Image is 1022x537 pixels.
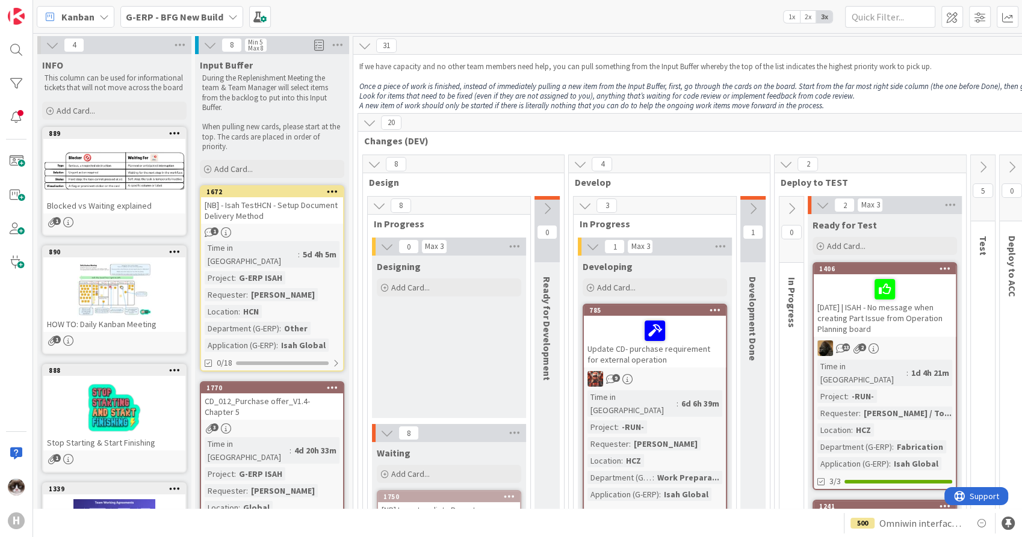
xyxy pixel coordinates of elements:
[814,263,956,274] div: 1406
[43,128,185,139] div: 889
[378,491,520,502] div: 1750
[619,420,647,434] div: -RUN-
[8,479,25,496] img: Kv
[813,219,877,231] span: Ready for Test
[25,2,55,16] span: Support
[797,157,818,171] span: 2
[398,239,419,254] span: 0
[359,91,855,101] em: Look for items that need to be fixed (even if they are not assigned to you), anything that’s wait...
[849,390,877,403] div: -RUN-
[43,247,185,257] div: 890
[248,484,318,497] div: [PERSON_NAME]
[205,437,290,464] div: Time in [GEOGRAPHIC_DATA]
[612,374,620,382] span: 9
[290,444,291,457] span: :
[391,282,430,293] span: Add Card...
[248,288,318,301] div: [PERSON_NAME]
[859,407,861,420] span: :
[49,485,185,493] div: 1339
[234,467,236,480] span: :
[587,390,677,417] div: Time in [GEOGRAPHIC_DATA]
[376,38,397,53] span: 31
[281,322,311,335] div: Other
[248,39,262,45] div: Min 5
[814,274,956,337] div: [DATE] | ISAH - No message when creating Part Issue from Operation Planning board
[246,484,248,497] span: :
[861,407,955,420] div: [PERSON_NAME] / To...
[206,384,343,392] div: 1770
[300,248,339,261] div: 5d 4h 5m
[398,426,419,440] span: 8
[592,157,612,171] span: 4
[278,339,329,352] div: Isah Global
[381,115,401,130] span: 20
[205,467,234,480] div: Project
[819,265,956,273] div: 1406
[378,491,520,518] div: 1750[NB] Inventory lists Preset
[205,241,298,268] div: Time in [GEOGRAPHIC_DATA]
[201,393,343,420] div: CD_012_Purchase offer_V1.4- Chapter 5
[205,322,279,335] div: Department (G-ERP)
[827,241,866,251] span: Add Card...
[747,277,759,361] span: Development Done
[781,176,951,188] span: Deploy to TEST
[205,339,276,352] div: Application (G-ERP)
[205,484,246,497] div: Requester
[49,366,185,375] div: 888
[236,467,285,480] div: G-ERP ISAH
[850,518,875,529] div: 500
[889,457,891,470] span: :
[786,277,798,328] span: In Progress
[537,225,557,239] span: 0
[205,288,246,301] div: Requester
[817,340,833,356] img: ND
[43,198,185,213] div: Blocked vs Waiting explained
[201,382,343,420] div: 1770CD_012_Purchase offer_V1.4- Chapter 5
[383,493,520,501] div: 1750
[43,365,185,450] div: 888Stop Starting & Start Finishing
[678,397,722,410] div: 6d 6h 39m
[587,437,629,450] div: Requester
[49,129,185,138] div: 889
[425,244,444,250] div: Max 3
[238,305,240,318] span: :
[743,225,763,239] span: 1
[386,157,406,171] span: 8
[201,197,343,224] div: [NB] - Isah TestHCN - Setup Document Delivery Method
[1002,183,1022,198] span: 0
[205,271,234,284] div: Project
[1006,236,1018,297] span: Deploy to ACC
[617,420,619,434] span: :
[781,225,802,239] span: 0
[43,483,185,494] div: 1339
[631,244,649,250] div: Max 3
[652,471,654,484] span: :
[61,10,94,24] span: Kanban
[834,198,855,212] span: 2
[584,305,726,316] div: 785
[906,366,908,379] span: :
[858,343,866,351] span: 2
[43,247,185,332] div: 890HOW TO: Daily Kanban Meeting
[584,305,726,367] div: 785Update CD- purchase requirement for external operation
[298,248,300,261] span: :
[211,423,218,431] span: 3
[977,236,989,256] span: Test
[202,73,342,112] p: During the Replenishment Meeting the team & Team Manager will select items from the backlog to pu...
[677,397,678,410] span: :
[8,8,25,25] img: Visit kanbanzone.com
[661,488,711,501] div: Isah Global
[291,444,339,457] div: 4d 20h 33m
[49,248,185,256] div: 890
[221,38,242,52] span: 8
[53,454,61,462] span: 1
[589,306,726,315] div: 785
[211,227,218,235] span: 1
[45,73,184,93] p: This column can be used for informational tickets that will not move across the board
[784,11,800,23] span: 1x
[575,176,755,188] span: Develop
[57,105,95,116] span: Add Card...
[842,343,850,351] span: 13
[587,420,617,434] div: Project
[817,360,906,386] div: Time in [GEOGRAPHIC_DATA]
